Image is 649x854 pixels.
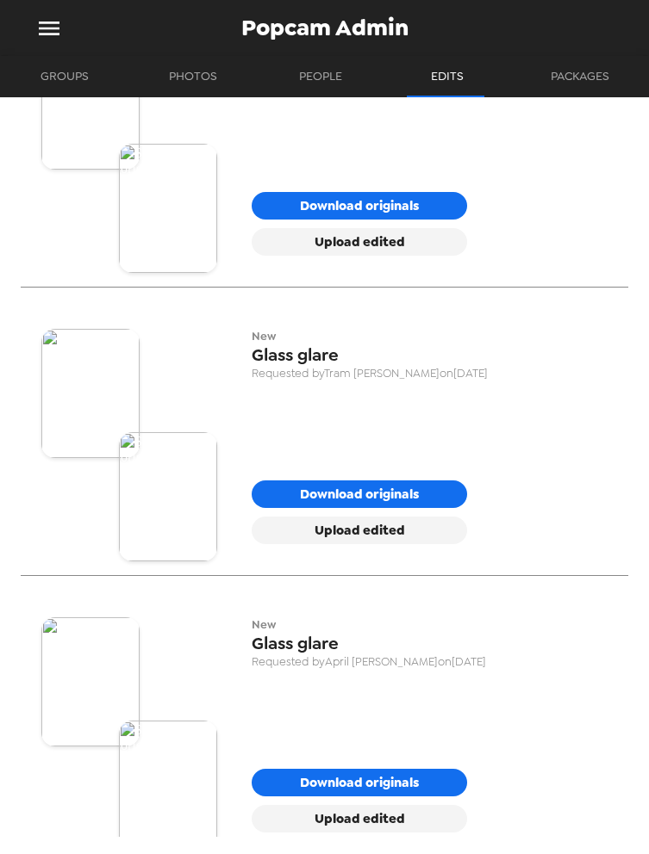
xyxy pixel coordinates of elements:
[252,769,467,796] button: Download originals
[153,56,233,97] button: Photos
[241,16,409,40] span: Popcam Admin
[252,228,467,256] button: Upload edited
[41,329,140,458] img: Original photo
[252,632,608,654] span: Glass glare
[535,56,625,97] button: Packages
[252,343,608,366] span: Glass glare
[252,617,608,632] span: new
[252,654,608,669] span: Requested by April [PERSON_NAME] on [DATE]
[252,517,467,544] button: Upload edited
[252,366,608,381] span: Requested by Tram [PERSON_NAME] on [DATE]
[252,192,467,220] button: Download originals
[282,56,359,97] button: People
[25,56,104,97] button: Groups
[119,721,217,850] img: Secondary original photo
[252,329,608,343] span: new
[252,805,467,832] button: Upload edited
[119,144,217,273] img: Secondary original photo
[409,56,486,97] button: Edits
[41,617,140,746] img: Original photo
[119,432,217,561] img: Secondary original photo
[252,480,467,508] button: Download originals
[41,40,140,170] img: Original photo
